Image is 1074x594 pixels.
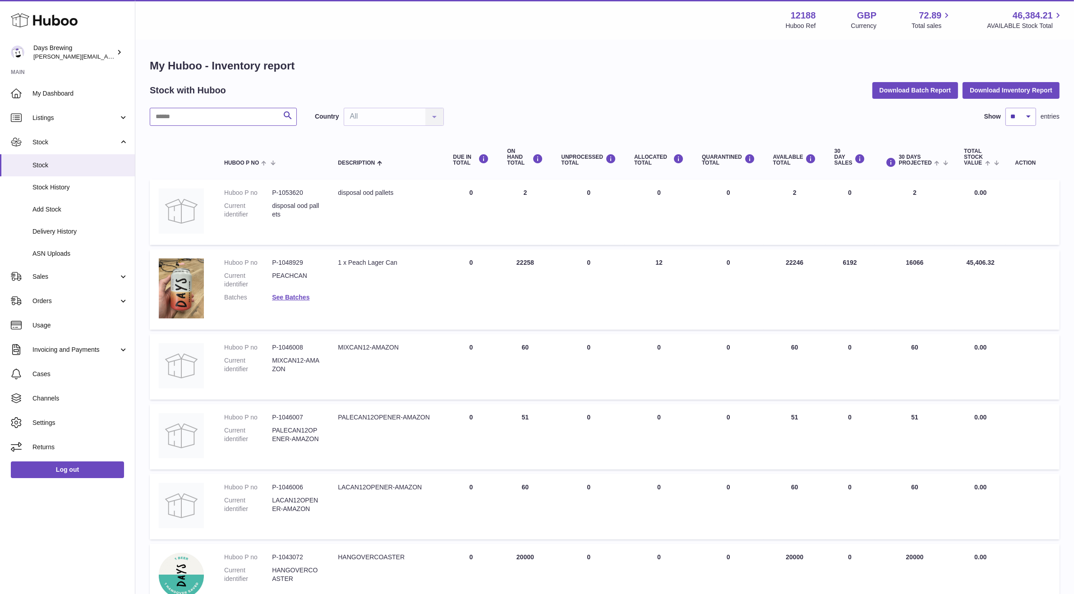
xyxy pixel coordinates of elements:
strong: GBP [857,9,876,22]
div: UNPROCESSED Total [561,154,616,166]
a: 46,384.21 AVAILABLE Stock Total [987,9,1063,30]
dt: Huboo P no [224,553,272,562]
span: 0.00 [974,553,986,561]
span: 0 [727,483,730,491]
dt: Huboo P no [224,343,272,352]
td: 0 [625,334,693,400]
dd: P-1046007 [272,413,320,422]
span: Stock History [32,183,128,192]
span: 0 [727,414,730,421]
span: ASN Uploads [32,249,128,258]
dd: PALECAN12OPENER-AMAZON [272,426,320,443]
td: 0 [625,404,693,470]
dt: Huboo P no [224,258,272,267]
td: 60 [875,474,955,539]
span: 0.00 [974,483,986,491]
span: Invoicing and Payments [32,345,119,354]
div: 30 DAY SALES [834,148,866,166]
td: 12 [625,249,693,330]
td: 0 [825,334,875,400]
td: 0 [825,180,875,245]
dt: Current identifier [224,272,272,289]
span: 72.89 [919,9,941,22]
dd: PEACHCAN [272,272,320,289]
td: 0 [444,249,498,330]
td: 0 [444,474,498,539]
div: DUE IN TOTAL [453,154,489,166]
td: 0 [825,404,875,470]
dd: P-1046008 [272,343,320,352]
div: LACAN12OPENER-AMAZON [338,483,435,492]
div: MIXCAN12-AMAZON [338,343,435,352]
dd: disposal ood pallets [272,202,320,219]
span: 0.00 [974,189,986,196]
span: Settings [32,419,128,427]
td: 0 [625,474,693,539]
button: Download Inventory Report [963,82,1060,98]
span: Channels [32,394,128,403]
span: Returns [32,443,128,451]
dt: Current identifier [224,202,272,219]
h1: My Huboo - Inventory report [150,59,1060,73]
td: 0 [552,180,625,245]
td: 51 [875,404,955,470]
td: 0 [552,334,625,400]
span: 0 [727,553,730,561]
span: AVAILABLE Stock Total [987,22,1063,30]
div: AVAILABLE Total [773,154,816,166]
label: Country [315,112,339,121]
td: 0 [444,404,498,470]
span: 0 [727,189,730,196]
td: 0 [552,404,625,470]
span: 0.00 [974,414,986,421]
button: Download Batch Report [872,82,959,98]
dt: Batches [224,293,272,302]
label: Show [984,112,1001,121]
span: My Dashboard [32,89,128,98]
td: 0 [552,249,625,330]
h2: Stock with Huboo [150,84,226,97]
div: HANGOVERCOASTER [338,553,435,562]
img: product image [159,189,204,234]
dd: HANGOVERCOASTER [272,566,320,583]
td: 51 [764,404,825,470]
td: 2 [875,180,955,245]
div: Action [1015,160,1051,166]
a: Log out [11,461,124,478]
img: product image [159,343,204,388]
dd: P-1046006 [272,483,320,492]
img: product image [159,258,204,318]
dt: Current identifier [224,566,272,583]
span: Orders [32,297,119,305]
div: Huboo Ref [786,22,816,30]
a: 72.89 Total sales [912,9,952,30]
td: 0 [552,474,625,539]
img: product image [159,483,204,528]
span: Stock [32,138,119,147]
dd: P-1048929 [272,258,320,267]
div: PALECAN12OPENER-AMAZON [338,413,435,422]
span: 46,384.21 [1013,9,1053,22]
dt: Huboo P no [224,413,272,422]
dt: Huboo P no [224,483,272,492]
dt: Current identifier [224,356,272,373]
dd: P-1053620 [272,189,320,197]
span: Cases [32,370,128,378]
td: 0 [444,334,498,400]
a: See Batches [272,294,309,301]
div: 1 x Peach Lager Can [338,258,435,267]
td: 60 [875,334,955,400]
span: 0.00 [974,344,986,351]
img: greg@daysbrewing.com [11,46,24,59]
dt: Current identifier [224,426,272,443]
span: Delivery History [32,227,128,236]
span: [PERSON_NAME][EMAIL_ADDRESS][DOMAIN_NAME] [33,53,181,60]
span: Total stock value [964,148,983,166]
td: 22258 [498,249,552,330]
span: Huboo P no [224,160,259,166]
td: 0 [625,180,693,245]
span: 0 [727,259,730,266]
td: 60 [764,474,825,539]
dd: P-1043072 [272,553,320,562]
span: Usage [32,321,128,330]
